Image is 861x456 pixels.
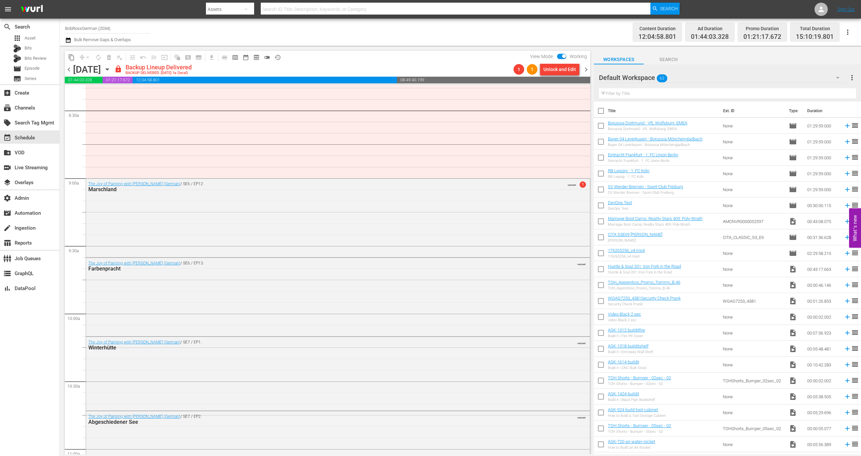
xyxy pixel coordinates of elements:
span: 24 hours Lineup View is OFF [262,52,272,63]
div: / SE7 / EP1: [88,340,550,351]
span: lock [114,65,122,73]
td: 00:31:36.628 [805,229,841,245]
svg: Add to Schedule [844,345,851,352]
span: Working [566,54,590,59]
span: Create Search Block [183,52,193,63]
span: reorder [851,424,859,432]
td: None [720,134,786,150]
span: VARIANT [568,181,576,186]
svg: Add to Schedule [844,361,851,368]
span: Episode [789,154,797,162]
span: Asset [13,34,21,42]
th: Type [785,102,803,120]
span: Revert to Primary Episode [138,52,148,63]
span: View Mode: [527,54,557,59]
span: reorder [851,408,859,416]
svg: Add to Schedule [844,393,851,400]
div: Default Workspace [599,68,846,87]
td: 00:30:00.115 [805,197,841,213]
a: DevOps Test [608,200,632,205]
td: 00:00:02.002 [805,309,841,325]
td: None [720,197,786,213]
span: Video [789,281,797,289]
span: Overlays [3,179,11,187]
div: Unlock and Edit [543,63,576,75]
svg: Add to Schedule [844,329,851,337]
span: menu [4,5,12,13]
span: VARIANT [577,339,586,344]
span: history_outlined [274,54,281,61]
span: Video [789,361,797,369]
span: Video [789,377,797,385]
button: Open Feedback Widget [849,208,861,248]
span: Episode [13,65,21,73]
span: reorder [851,169,859,177]
div: BACKUP DELIVERED: [DATE] 1a (local) [126,71,192,75]
td: None [720,166,786,182]
div: Build It | Fire Pit Cover [608,334,645,338]
div: Bits Review [13,54,21,62]
svg: Add to Schedule [844,122,851,129]
span: Refresh All Search Blocks [170,51,183,64]
td: 00:05:29.696 [805,405,841,420]
a: The Joy of Painting with [PERSON_NAME] (German) [88,261,180,266]
span: 1 [580,181,586,188]
div: Security Check Prank [608,302,681,306]
span: 15:10:19.801 [796,33,834,41]
span: 01:21:17.672 [103,77,132,83]
span: Schedule [3,134,11,142]
div: TOH_Apprentice_Promo_Tommy_B.46 [608,286,680,290]
span: Bulk Remove Gaps & Overlaps [73,37,131,42]
span: Week Calendar View [230,52,240,63]
span: reorder [851,201,859,209]
td: None [720,389,786,405]
div: Ad Duration [691,24,729,33]
span: reorder [851,265,859,273]
svg: Add to Schedule [844,425,851,432]
div: Build It | Black Pipe Bookshelf [608,398,655,402]
span: Select an event to delete [104,52,114,63]
span: Ingestion [3,224,11,232]
td: TOHShorts_Bumper_05sec_02 [720,420,786,436]
span: calendar_view_week_outlined [232,54,239,61]
a: Borussia Dortmund - VfL Wolfsburg, EMEA [608,120,687,125]
span: Episode [789,201,797,209]
div: How to Build an Air Rocket [608,445,655,450]
td: 00:10:42.283 [805,357,841,373]
div: Marriage Boot Camp: Reality Stars 409: Poly-Wrath [608,222,703,227]
span: more_vert [848,74,856,82]
div: RB Leipzig - 1. FC Köln [608,175,649,179]
td: CITA_CLASSIC_S3_E9 [720,229,786,245]
td: None [720,341,786,357]
span: reorder [851,376,859,384]
span: 12:04:58.801 [638,33,676,41]
span: Series [13,75,21,83]
td: None [720,277,786,293]
span: Workspaces [594,55,644,64]
span: GraphQL [3,269,11,277]
div: SV Werder Bremen - Sport-Club Freiburg [608,190,683,195]
a: The Joy of Painting with [PERSON_NAME] (German) [88,182,180,186]
svg: Add to Schedule [844,297,851,305]
div: Promo Duration [743,24,781,33]
a: The Joy of Painting with [PERSON_NAME] (German) [88,340,180,344]
a: Video Black 2 sec [608,312,641,317]
span: Create [3,89,11,97]
span: Episode [789,186,797,193]
a: ASK-720-air-water-rocket [608,439,655,444]
div: DevOps Test [608,206,632,211]
a: ASK-1318-builditshelf [608,343,648,348]
span: Bits Review [25,55,47,62]
td: None [720,405,786,420]
div: Build It | Entryway Wall Shelf [608,350,653,354]
td: 00:05:38.505 [805,389,841,405]
svg: Add to Schedule [844,186,851,193]
span: Video [789,393,797,401]
span: Update Metadata from Key Asset [159,52,170,63]
span: Video [789,424,797,432]
span: Search [3,23,11,31]
a: ASK-924-build-tool-cabinet [608,407,658,412]
td: None [720,182,786,197]
span: Episode [789,170,797,178]
span: chevron_left [65,65,73,74]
